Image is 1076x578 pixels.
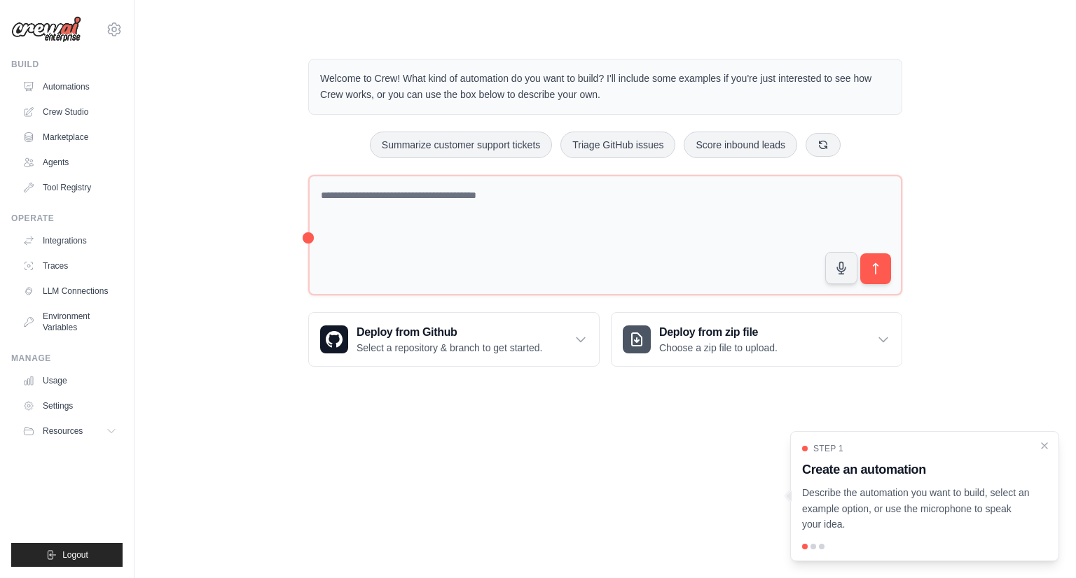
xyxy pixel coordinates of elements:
[17,255,123,277] a: Traces
[320,71,890,103] p: Welcome to Crew! What kind of automation do you want to build? I'll include some examples if you'...
[560,132,675,158] button: Triage GitHub issues
[17,395,123,417] a: Settings
[62,549,88,561] span: Logout
[17,126,123,148] a: Marketplace
[802,485,1030,533] p: Describe the automation you want to build, select an example option, or use the microphone to spe...
[659,324,778,341] h3: Deploy from zip file
[357,341,542,355] p: Select a repository & branch to get started.
[659,341,778,355] p: Choose a zip file to upload.
[17,76,123,98] a: Automations
[17,305,123,339] a: Environment Variables
[357,324,542,341] h3: Deploy from Github
[370,132,552,158] button: Summarize customer support tickets
[802,460,1030,479] h3: Create an automation
[17,280,123,302] a: LLM Connections
[11,353,123,364] div: Manage
[813,443,843,454] span: Step 1
[11,59,123,70] div: Build
[11,213,123,224] div: Operate
[1039,440,1050,451] button: Close walkthrough
[684,132,797,158] button: Score inbound leads
[17,176,123,199] a: Tool Registry
[11,16,81,43] img: Logo
[17,101,123,123] a: Crew Studio
[17,369,123,392] a: Usage
[17,420,123,442] button: Resources
[11,543,123,567] button: Logout
[43,425,83,437] span: Resources
[17,151,123,174] a: Agents
[17,230,123,252] a: Integrations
